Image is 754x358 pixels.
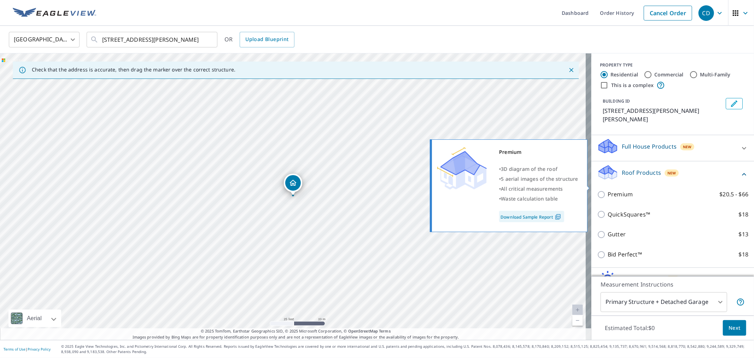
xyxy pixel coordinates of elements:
span: © 2025 TomTom, Earthstar Geographics SIO, © 2025 Microsoft Corporation, © [201,328,391,334]
a: Terms of Use [4,347,25,352]
p: © 2025 Eagle View Technologies, Inc. and Pictometry International Corp. All Rights Reserved. Repo... [61,344,750,354]
p: Check that the address is accurate, then drag the marker over the correct structure. [32,67,235,73]
img: EV Logo [13,8,96,18]
span: New [683,144,692,150]
p: $18 [739,210,748,219]
span: Upload Blueprint [245,35,288,44]
div: • [499,174,578,184]
div: Premium [499,147,578,157]
a: Download Sample Report [499,211,564,222]
div: CD [699,5,714,21]
div: Full House ProductsNew [597,138,748,158]
a: Current Level 20, Zoom Out [572,315,583,326]
button: Next [723,320,746,336]
span: New [667,170,676,176]
div: • [499,184,578,194]
label: Multi-Family [700,71,731,78]
p: Measurement Instructions [601,280,745,289]
div: [GEOGRAPHIC_DATA] [9,30,80,50]
p: Bid Perfect™ [608,250,642,259]
p: BUILDING ID [603,98,630,104]
p: Solar Products [622,275,662,283]
p: [STREET_ADDRESS][PERSON_NAME][PERSON_NAME] [603,106,723,123]
div: Roof ProductsNew [597,164,748,184]
span: Next [729,324,741,333]
div: Solar ProductsNew [597,271,748,291]
div: Aerial [8,310,61,327]
a: Privacy Policy [28,347,51,352]
p: Premium [608,190,633,199]
img: Premium [437,147,487,190]
span: All critical measurements [501,185,563,192]
div: • [499,194,578,204]
a: Cancel Order [644,6,692,21]
label: This is a complex [611,82,654,89]
p: Estimated Total: $0 [599,320,661,336]
a: OpenStreetMap [348,328,378,334]
div: Primary Structure + Detached Garage [601,292,727,312]
input: Search by address or latitude-longitude [102,30,203,50]
p: $13 [739,230,748,239]
button: Edit building 1 [726,98,743,109]
div: PROPERTY TYPE [600,62,746,68]
p: QuickSquares™ [608,210,650,219]
p: $20.5 - $66 [719,190,748,199]
span: Your report will include the primary structure and a detached garage if one exists. [736,298,745,306]
p: Gutter [608,230,626,239]
p: Roof Products [622,168,661,177]
span: 5 aerial images of the structure [501,175,578,182]
a: Upload Blueprint [240,32,294,47]
p: | [4,347,51,351]
button: Close [567,65,576,75]
a: Terms [379,328,391,334]
label: Residential [610,71,638,78]
label: Commercial [654,71,684,78]
img: Pdf Icon [553,214,563,220]
a: Current Level 20, Zoom In Disabled [572,305,583,315]
div: Dropped pin, building 1, Residential property, 2117 Heather Rd Anderson, IN 46012 [284,174,302,196]
span: 3D diagram of the roof [501,166,557,172]
p: Full House Products [622,142,677,151]
div: OR [224,32,294,47]
div: Aerial [25,310,44,327]
p: $18 [739,250,748,259]
div: • [499,164,578,174]
span: Waste calculation table [501,195,558,202]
